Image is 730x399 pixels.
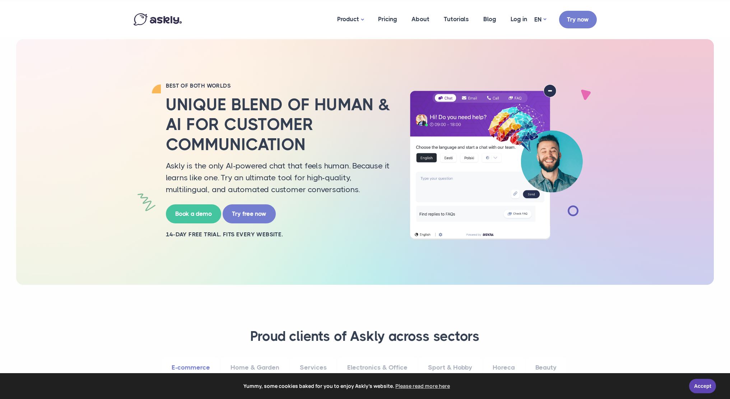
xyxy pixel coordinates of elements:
a: Accept [689,379,716,393]
a: Beauty [526,358,566,377]
img: Askly [134,13,182,25]
h2: BEST OF BOTH WORLDS [166,82,392,89]
a: learn more about cookies [394,381,451,391]
img: AI multilingual chat [403,84,590,240]
p: Askly is the only AI-powered chat that feels human. Because it learns like one. Try an ultimate t... [166,160,392,195]
a: Try now [559,11,597,28]
a: Tutorials [437,2,476,37]
a: Services [290,358,336,377]
h2: 14-day free trial. Fits every website. [166,231,392,238]
h3: Proud clients of Askly across sectors [143,328,588,345]
a: Book a demo [166,204,221,223]
a: Electronics & Office [338,358,417,377]
span: Yummy, some cookies baked for you to enjoy Askly's website. [10,381,684,391]
a: Blog [476,2,503,37]
a: Pricing [371,2,404,37]
a: Home & Garden [221,358,289,377]
a: Horeca [483,358,524,377]
a: E-commerce [162,358,219,377]
a: EN [534,14,546,25]
a: Log in [503,2,534,37]
a: Try free now [223,204,276,223]
a: Sport & Hobby [419,358,482,377]
a: About [404,2,437,37]
a: Product [330,2,371,37]
h2: Unique blend of human & AI for customer communication [166,95,392,154]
